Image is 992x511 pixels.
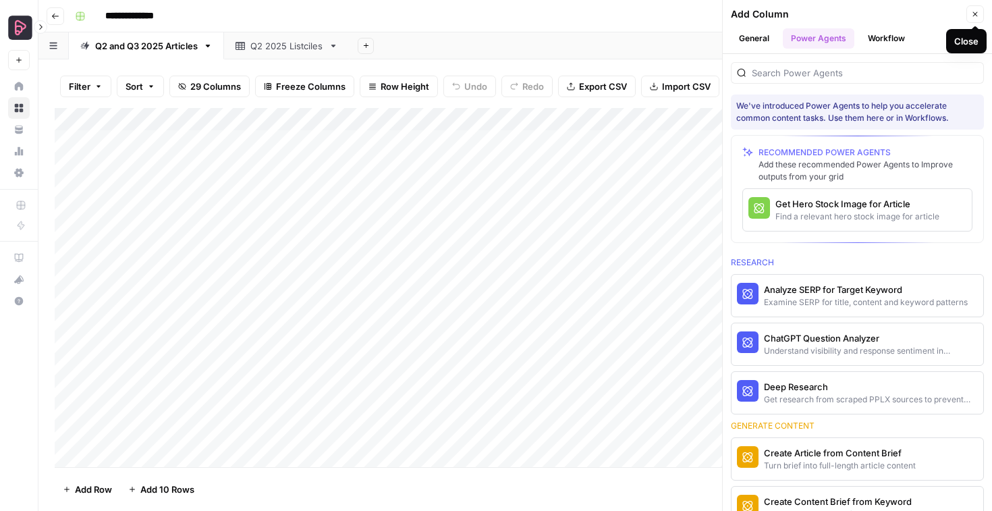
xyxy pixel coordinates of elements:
[8,140,30,162] a: Usage
[8,290,30,312] button: Help + Support
[764,446,916,460] div: Create Article from Content Brief
[9,269,29,290] div: What's new?
[736,100,979,124] div: We've introduced Power Agents to help you accelerate common content tasks. Use them here or in Wo...
[381,80,429,93] span: Row Height
[8,119,30,140] a: Your Data
[764,394,978,406] div: Get research from scraped PPLX sources to prevent source hallucination
[117,76,164,97] button: Sort
[250,39,323,53] div: Q2 2025 Listciles
[276,80,346,93] span: Freeze Columns
[764,331,978,345] div: ChatGPT Question Analyzer
[8,16,32,40] img: Preply Business Logo
[360,76,438,97] button: Row Height
[759,159,972,183] div: Add these recommended Power Agents to Improve outputs from your grid
[8,97,30,119] a: Browse
[140,483,194,496] span: Add 10 Rows
[775,211,939,223] div: Find a relevant hero stock image for article
[522,80,544,93] span: Redo
[443,76,496,97] button: Undo
[120,479,202,500] button: Add 10 Rows
[764,296,968,308] div: Examine SERP for title, content and keyword patterns
[8,269,30,290] button: What's new?
[731,257,984,269] div: Research
[860,28,913,49] button: Workflow
[764,460,916,472] div: Turn brief into full-length article content
[464,80,487,93] span: Undo
[55,479,120,500] button: Add Row
[95,39,198,53] div: Q2 and Q3 2025 Articles
[8,162,30,184] a: Settings
[75,483,112,496] span: Add Row
[954,34,979,48] div: Close
[8,11,30,45] button: Workspace: Preply Business
[69,32,224,59] a: Q2 and Q3 2025 Articles
[224,32,350,59] a: Q2 2025 Listciles
[732,275,983,317] button: Analyze SERP for Target KeywordExamine SERP for title, content and keyword patterns
[783,28,854,49] button: Power Agents
[60,76,111,97] button: Filter
[775,197,939,211] div: Get Hero Stock Image for Article
[501,76,553,97] button: Redo
[743,189,972,231] button: Get Hero Stock Image for ArticleFind a relevant hero stock image for article
[732,438,983,480] button: Create Article from Content BriefTurn brief into full-length article content
[579,80,627,93] span: Export CSV
[126,80,143,93] span: Sort
[8,247,30,269] a: AirOps Academy
[641,76,719,97] button: Import CSV
[662,80,711,93] span: Import CSV
[255,76,354,97] button: Freeze Columns
[752,66,978,80] input: Search Power Agents
[732,372,983,414] button: Deep ResearchGet research from scraped PPLX sources to prevent source hallucination
[731,420,984,432] div: Generate content
[169,76,250,97] button: 29 Columns
[764,380,978,394] div: Deep Research
[764,283,968,296] div: Analyze SERP for Target Keyword
[764,345,978,357] div: Understand visibility and response sentiment in ChatGPT
[8,76,30,97] a: Home
[759,146,972,159] div: Recommended Power Agents
[732,323,983,365] button: ChatGPT Question AnalyzerUnderstand visibility and response sentiment in ChatGPT
[190,80,241,93] span: 29 Columns
[764,495,960,508] div: Create Content Brief from Keyword
[558,76,636,97] button: Export CSV
[731,28,777,49] button: General
[69,80,90,93] span: Filter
